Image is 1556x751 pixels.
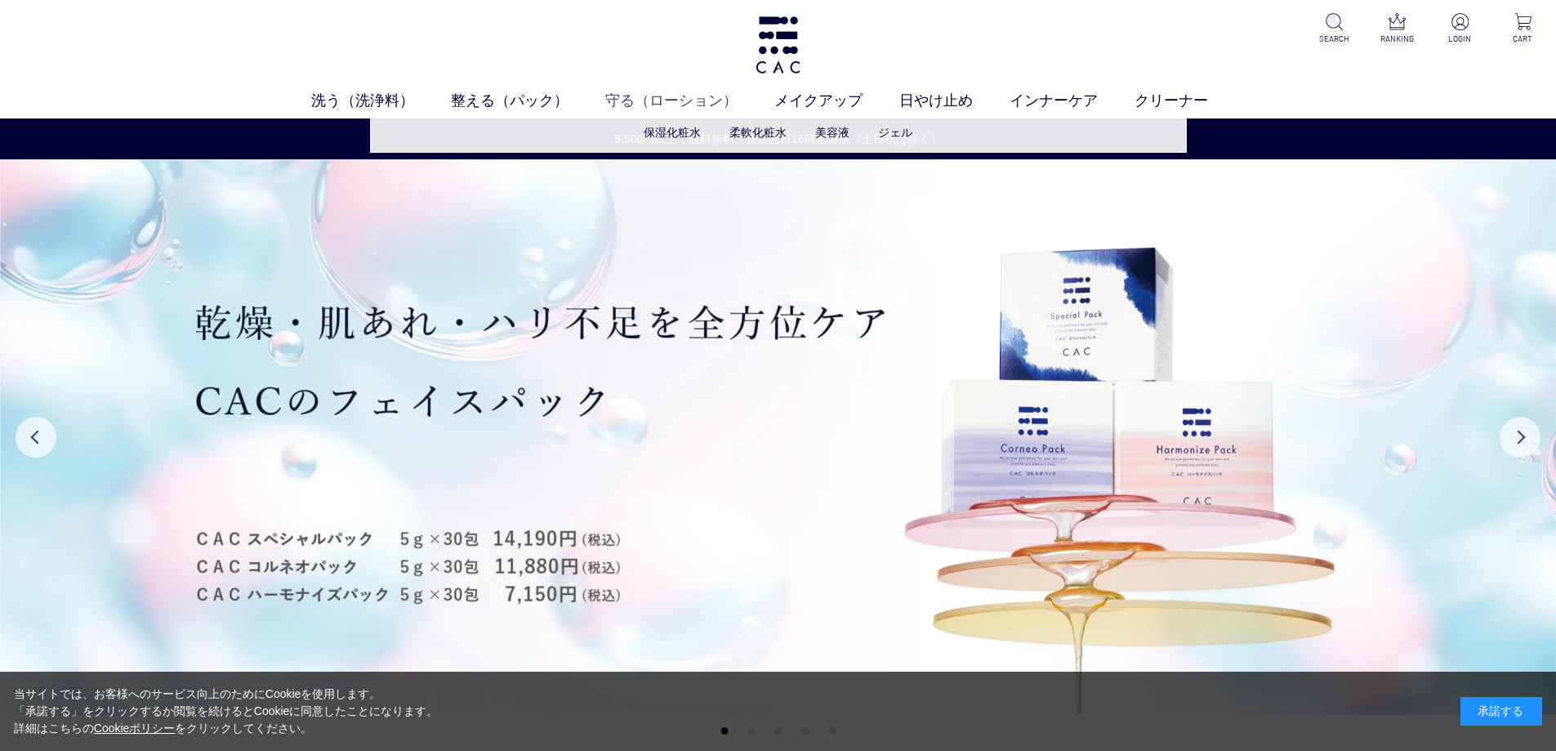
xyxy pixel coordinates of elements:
a: 整える（パック） [451,90,605,112]
a: SEARCH [1314,13,1354,45]
button: Previous [16,417,56,458]
a: 5,500円以上で送料無料・最短当日16時迄発送（土日祝は除く） [1,131,1555,148]
img: logo [753,16,803,74]
div: 承諾する [1460,697,1542,726]
button: Next [1500,417,1540,458]
a: 保湿化粧水 [644,126,701,139]
a: 美容液 [815,126,849,139]
a: CART [1503,13,1543,45]
a: 洗う（洗浄料） [311,90,451,112]
p: RANKING [1377,33,1417,45]
p: CART [1503,33,1543,45]
a: LOGIN [1440,13,1480,45]
a: ジェル [878,126,912,139]
a: Cookieポリシー [94,722,176,735]
p: LOGIN [1440,33,1480,45]
a: メイクアップ [774,90,899,112]
a: 日やけ止め [899,90,1010,112]
a: クリーナー [1135,90,1245,112]
a: 柔軟化粧水 [729,126,787,139]
a: インナーケア [1010,90,1135,112]
div: 当サイトでは、お客様へのサービス向上のためにCookieを使用します。 「承諾する」をクリックするか閲覧を続けるとCookieに同意したことになります。 詳細はこちらの をクリックしてください。 [14,686,439,737]
p: SEARCH [1314,33,1354,45]
a: RANKING [1377,13,1417,45]
a: 守る（ローション） [605,90,774,112]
